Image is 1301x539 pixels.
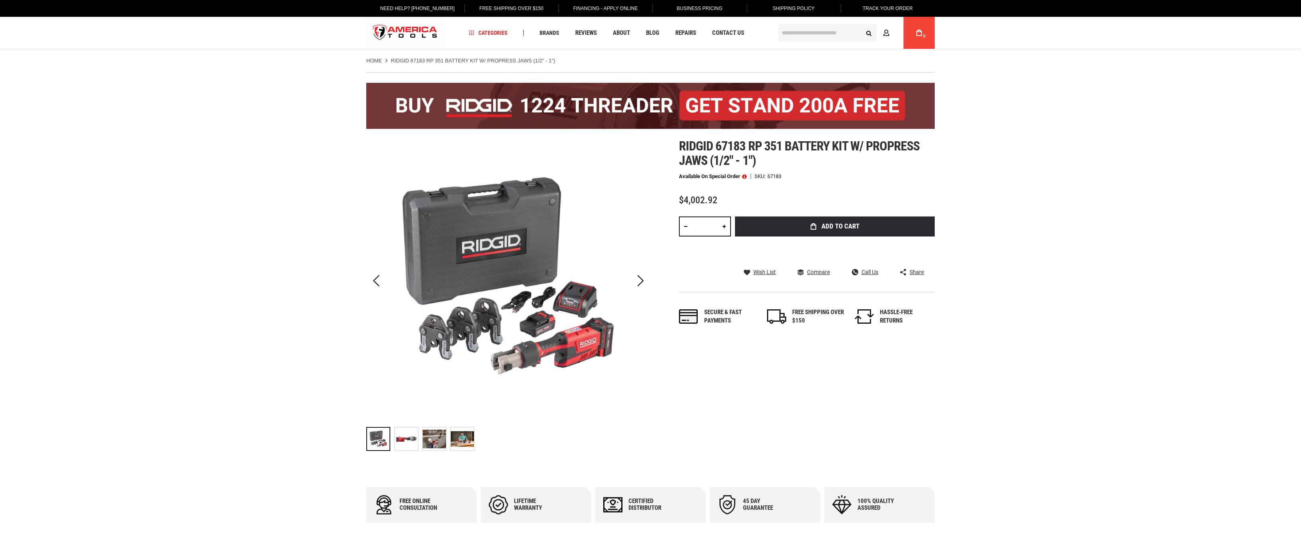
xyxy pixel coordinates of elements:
span: Reviews [575,30,597,36]
a: Contact Us [709,28,748,38]
a: Wish List [744,268,776,276]
div: RIDGID 67183 RP 351 Battery Kit W/ ProPress Jaws (1/2" - 1") [422,423,450,455]
button: Search [861,25,876,40]
span: 0 [923,34,926,38]
span: Brands [540,30,559,36]
span: Call Us [861,269,878,275]
button: Add to Cart [735,216,935,236]
span: Shipping Policy [773,6,815,11]
span: $4,002.92 [679,194,717,206]
strong: RIDGID 67183 RP 351 Battery Kit W/ ProPress Jaws (1/2" - 1") [391,58,555,64]
span: Repairs [675,30,696,36]
div: Free online consultation [400,498,448,511]
span: Share [909,269,924,275]
div: HASSLE-FREE RETURNS [880,308,932,325]
strong: SKU [755,174,767,179]
a: Compare [797,268,830,276]
iframe: Secure express checkout frame [733,239,936,262]
div: Lifetime warranty [514,498,562,511]
span: Ridgid 67183 rp 351 battery kit w/ propress jaws (1/2" - 1") [679,138,920,168]
span: About [613,30,630,36]
a: store logo [366,18,444,48]
div: Secure & fast payments [704,308,756,325]
div: FREE SHIPPING OVER $150 [792,308,844,325]
a: 0 [912,17,927,49]
div: 100% quality assured [857,498,905,511]
span: Compare [807,269,830,275]
a: Home [366,57,382,64]
img: RIDGID 67183 RP 351 Battery Kit W/ ProPress Jaws (1/2" - 1") [451,427,474,451]
img: shipping [767,309,786,324]
span: Blog [646,30,659,36]
a: About [609,28,634,38]
span: Wish List [753,269,776,275]
img: returns [855,309,874,324]
img: America Tools [366,18,444,48]
div: Certified Distributor [628,498,677,511]
a: Repairs [672,28,700,38]
a: Categories [466,28,511,38]
span: Categories [469,30,508,36]
div: 45 day Guarantee [743,498,791,511]
p: Available on Special Order [679,174,747,179]
img: RIDGID 67183 RP 351 Battery Kit W/ ProPress Jaws (1/2" - 1") [423,427,446,451]
div: Next [630,139,650,423]
span: Contact Us [712,30,744,36]
a: Reviews [572,28,600,38]
div: RIDGID 67183 RP 351 Battery Kit W/ ProPress Jaws (1/2" - 1") [366,423,394,455]
span: Add to Cart [821,223,859,230]
div: RIDGID 67183 RP 351 Battery Kit W/ ProPress Jaws (1/2" - 1") [394,423,422,455]
img: BOGO: Buy the RIDGID® 1224 Threader (26092), get the 92467 200A Stand FREE! [366,83,935,129]
div: 67183 [767,174,781,179]
a: Blog [642,28,663,38]
a: Call Us [852,268,878,276]
div: RIDGID 67183 RP 351 Battery Kit W/ ProPress Jaws (1/2" - 1") [450,423,474,455]
img: payments [679,309,698,324]
img: RIDGID 67183 RP 351 Battery Kit W/ ProPress Jaws (1/2" - 1") [366,139,650,423]
div: Previous [366,139,386,423]
img: RIDGID 67183 RP 351 Battery Kit W/ ProPress Jaws (1/2" - 1") [395,427,418,451]
a: Brands [536,28,563,38]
